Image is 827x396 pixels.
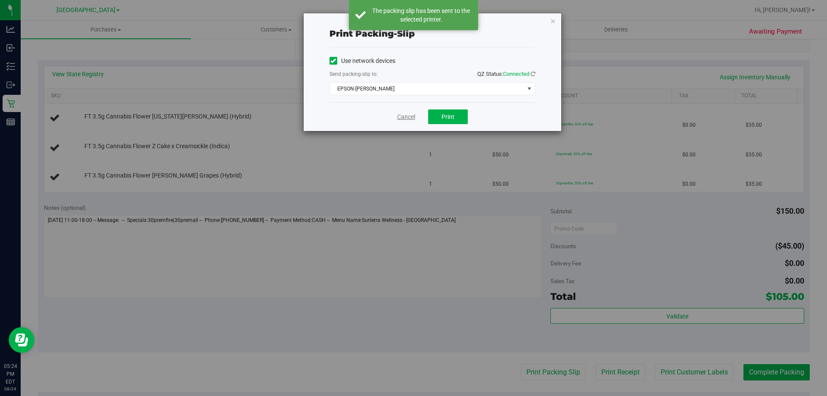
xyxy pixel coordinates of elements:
[330,83,524,95] span: EPSON-[PERSON_NAME]
[503,71,529,77] span: Connected
[524,83,535,95] span: select
[441,113,454,120] span: Print
[370,6,472,24] div: The packing slip has been sent to the selected printer.
[428,109,468,124] button: Print
[330,56,395,65] label: Use network devices
[330,28,415,39] span: Print packing-slip
[477,71,535,77] span: QZ Status:
[330,70,378,78] label: Send packing-slip to:
[9,327,34,353] iframe: Resource center
[397,112,415,122] a: Cancel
